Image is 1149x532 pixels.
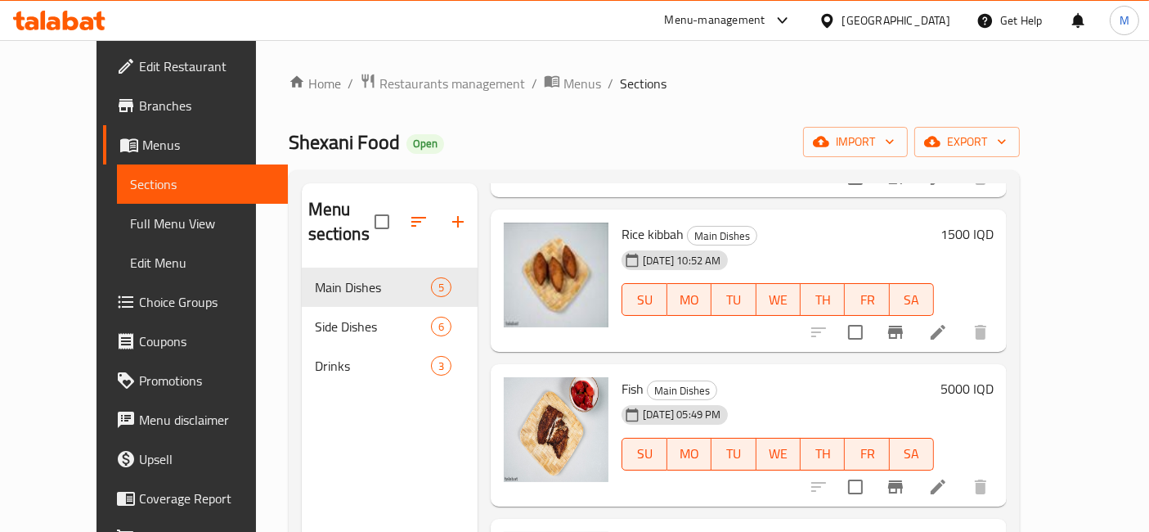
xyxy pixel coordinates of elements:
span: TU [718,288,749,312]
span: MO [674,442,705,466]
span: Select to update [838,470,873,504]
button: delete [961,313,1000,352]
span: Main Dishes [648,381,716,400]
a: Promotions [103,361,289,400]
a: Menus [544,73,601,94]
div: Main Dishes5 [302,268,478,307]
button: SU [622,438,667,471]
button: SA [890,283,934,316]
span: Promotions [139,371,276,390]
span: WE [763,442,794,466]
span: Menus [563,74,601,93]
span: Rice kibbah [622,222,684,246]
span: FR [851,288,882,312]
h2: Menu sections [308,197,375,246]
span: Menu disclaimer [139,410,276,430]
span: TH [807,288,838,312]
span: Side Dishes [315,317,432,336]
span: export [927,132,1007,152]
span: Edit Restaurant [139,56,276,76]
span: MO [674,288,705,312]
a: Edit Restaurant [103,47,289,86]
a: Edit Menu [117,243,289,282]
button: export [914,127,1020,157]
a: Restaurants management [360,73,525,94]
span: Menus [142,135,276,155]
span: Fish [622,376,644,401]
a: Edit menu item [928,322,948,342]
button: MO [667,438,711,471]
button: SU [622,283,667,316]
span: Select all sections [365,205,399,239]
div: Menu-management [665,11,765,30]
div: items [431,277,451,297]
button: Branch-specific-item [876,467,915,507]
span: SA [896,442,927,466]
div: items [431,317,451,336]
span: Open [406,137,444,151]
div: Main Dishes [687,226,757,246]
span: Full Menu View [130,214,276,233]
span: Sort sections [399,202,438,241]
span: TH [807,442,838,466]
a: Edit menu item [928,477,948,497]
span: Choice Groups [139,292,276,312]
span: FR [851,442,882,466]
button: FR [845,438,889,471]
button: TH [801,438,845,471]
a: Branches [103,86,289,125]
button: SA [890,438,934,471]
span: Branches [139,96,276,115]
span: Sections [130,174,276,194]
span: Select to update [838,315,873,349]
a: Menus [103,125,289,165]
img: Rice kibbah [504,223,608,327]
span: M [1120,11,1129,29]
a: Menu disclaimer [103,400,289,440]
div: Open [406,134,444,154]
li: / [608,74,613,93]
span: 3 [432,358,451,374]
span: import [816,132,895,152]
span: 5 [432,280,451,295]
span: Shexani Food [289,124,400,160]
span: Main Dishes [315,277,432,297]
span: SU [629,442,660,466]
div: Side Dishes6 [302,307,478,346]
a: Coupons [103,322,289,361]
li: / [348,74,353,93]
a: Coverage Report [103,479,289,518]
span: Restaurants management [379,74,525,93]
a: Choice Groups [103,282,289,322]
span: Coverage Report [139,489,276,508]
span: SU [629,288,660,312]
span: Upsell [139,449,276,469]
h6: 5000 IQD [940,377,994,400]
button: WE [756,283,801,316]
span: [DATE] 10:52 AM [636,253,727,268]
img: Fish [504,377,608,482]
span: TU [718,442,749,466]
span: Main Dishes [688,227,756,246]
button: import [803,127,908,157]
div: Drinks3 [302,346,478,385]
nav: Menu sections [302,261,478,392]
span: SA [896,288,927,312]
h6: 1500 IQD [940,223,994,246]
button: TH [801,283,845,316]
span: Drinks [315,356,432,376]
a: Home [289,74,341,93]
a: Full Menu View [117,204,289,243]
span: Coupons [139,331,276,351]
span: 6 [432,319,451,335]
span: Sections [620,74,667,93]
nav: breadcrumb [289,73,1021,94]
div: Main Dishes [647,381,717,400]
button: TU [711,283,756,316]
span: WE [763,288,794,312]
span: Edit Menu [130,253,276,273]
button: delete [961,467,1000,507]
